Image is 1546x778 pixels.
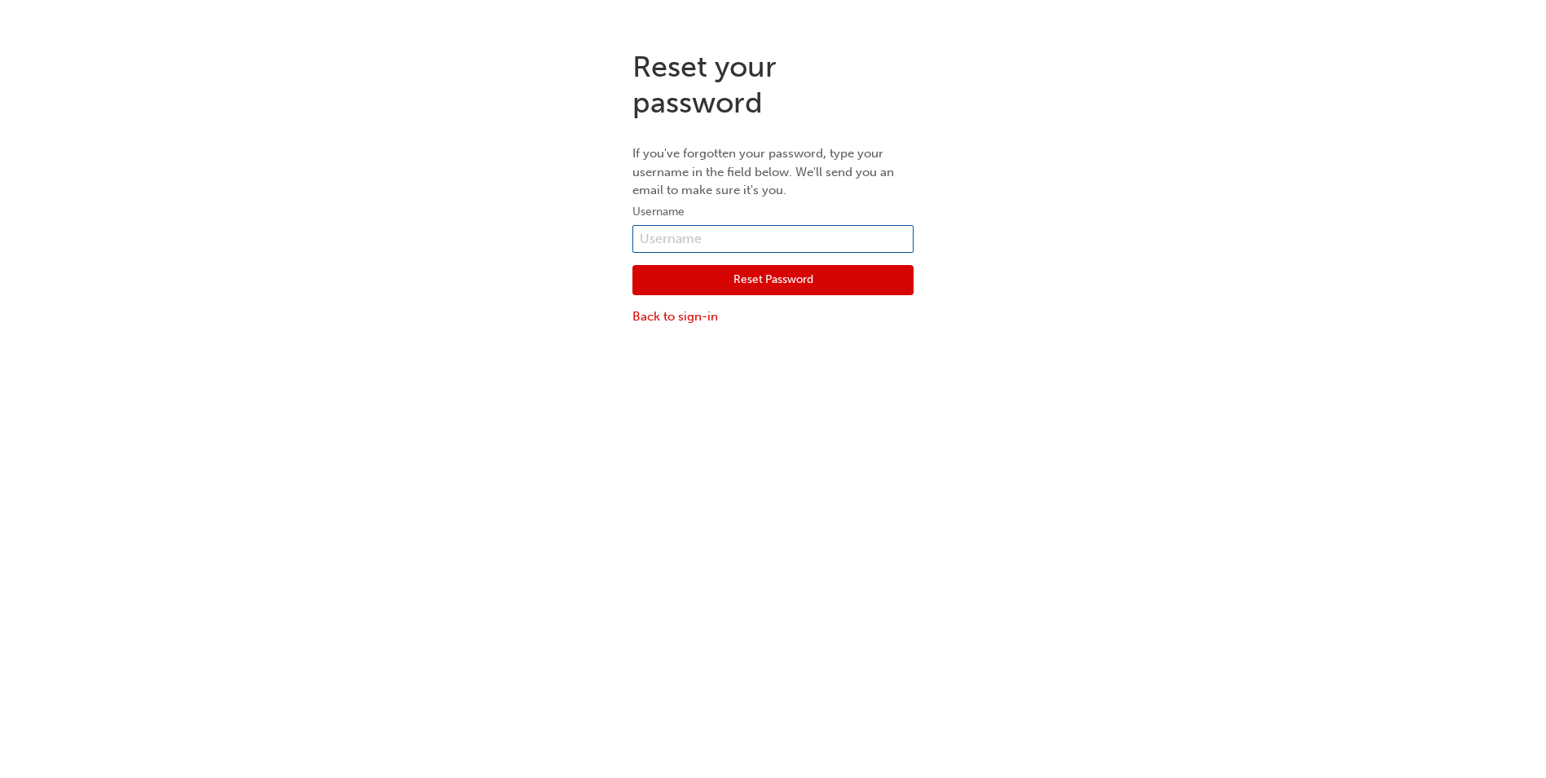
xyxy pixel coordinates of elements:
button: Reset Password [632,265,914,296]
input: Username [632,225,914,253]
label: Username [632,202,914,222]
h1: Reset your password [632,49,914,120]
a: Back to sign-in [632,307,914,326]
p: If you've forgotten your password, type your username in the field below. We'll send you an email... [632,144,914,200]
